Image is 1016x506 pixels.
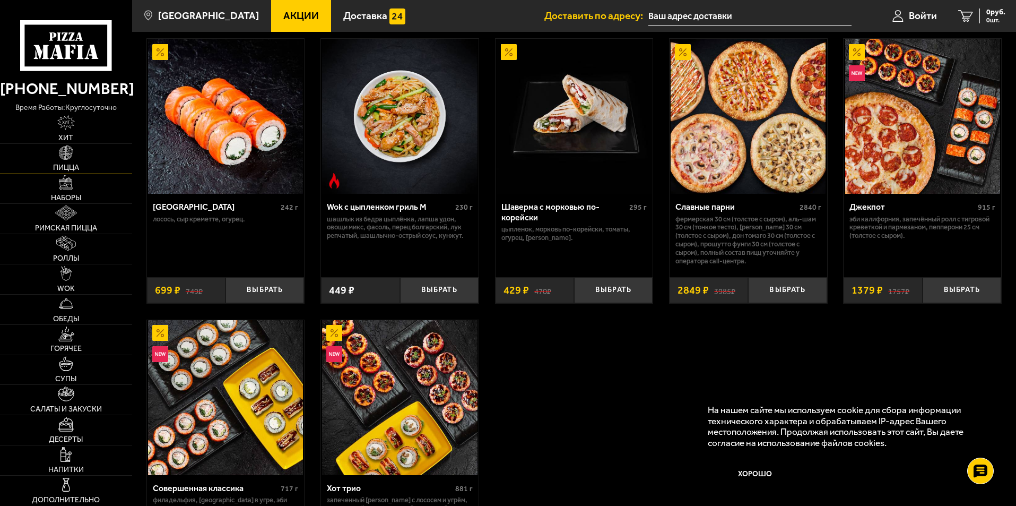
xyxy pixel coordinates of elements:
span: 2849 ₽ [678,285,709,296]
a: Острое блюдоWok с цыпленком гриль M [321,39,479,194]
div: Шаверма с морковью по-корейски [501,202,627,222]
span: 1379 ₽ [852,285,883,296]
span: Пицца [53,164,79,171]
span: Горячее [50,345,82,353]
div: Хот трио [327,483,453,493]
a: АкционныйНовинкаХот трио [321,320,479,475]
a: АкционныйНовинкаДжекпот [844,39,1001,194]
span: 717 г [281,484,298,493]
span: Акции [283,11,319,21]
button: Выбрать [400,277,479,303]
img: Акционный [501,44,517,60]
span: [GEOGRAPHIC_DATA] [158,11,259,21]
button: Хорошо [708,459,803,491]
span: Обеды [53,315,79,323]
p: шашлык из бедра цыплёнка, лапша удон, овощи микс, фасоль, перец болгарский, лук репчатый, шашлычн... [327,215,473,241]
span: Роллы [53,255,79,262]
span: 915 г [978,203,995,212]
p: Эби Калифорния, Запечённый ролл с тигровой креветкой и пармезаном, Пепперони 25 см (толстое с сыр... [849,215,995,241]
s: 749 ₽ [186,285,203,296]
img: Новинка [849,65,865,81]
s: 470 ₽ [534,285,551,296]
img: Острое блюдо [326,173,342,189]
span: 881 г [455,484,473,493]
span: 230 г [455,203,473,212]
span: Супы [55,375,76,383]
img: Акционный [152,325,168,341]
s: 3985 ₽ [714,285,735,296]
button: Выбрать [748,277,827,303]
a: АкционныйШаверма с морковью по-корейски [496,39,653,194]
img: Новинка [326,346,342,362]
img: 15daf4d41897b9f0e9f617042186c801.svg [389,8,405,24]
a: АкционныйНовинкаСовершенная классика [147,320,305,475]
div: Славные парни [675,202,797,212]
span: Войти [909,11,937,21]
span: 295 г [629,203,647,212]
span: Салаты и закуски [30,406,102,413]
div: Wok с цыпленком гриль M [327,202,453,212]
a: АкционныйФиладельфия [147,39,305,194]
span: Напитки [48,466,84,474]
img: Wok с цыпленком гриль M [322,39,477,194]
p: На нашем сайте мы используем cookie для сбора информации технического характера и обрабатываем IP... [708,405,985,449]
span: Дополнительно [32,496,100,504]
p: цыпленок, морковь по-корейски, томаты, огурец, [PERSON_NAME]. [501,225,647,242]
div: Джекпот [849,202,975,212]
img: Хот трио [322,320,477,475]
a: АкционныйСлавные парни [670,39,827,194]
img: Славные парни [671,39,826,194]
span: 429 ₽ [503,285,529,296]
p: лосось, Сыр креметте, огурец. [153,215,299,224]
span: 2840 г [800,203,821,212]
span: Десерты [49,436,83,443]
span: Наборы [51,194,81,202]
button: Выбрать [923,277,1001,303]
img: Филадельфия [148,39,303,194]
button: Выбрать [574,277,653,303]
div: Совершенная классика [153,483,279,493]
img: Акционный [675,44,691,60]
s: 1757 ₽ [888,285,909,296]
img: Шаверма с морковью по-корейски [497,39,652,194]
span: Римская пицца [35,225,97,232]
img: Новинка [152,346,168,362]
span: 699 ₽ [155,285,180,296]
img: Совершенная классика [148,320,303,475]
button: Выбрать [225,277,304,303]
span: WOK [57,285,75,293]
img: Акционный [326,325,342,341]
span: 0 шт. [986,17,1005,23]
div: [GEOGRAPHIC_DATA] [153,202,279,212]
p: Фермерская 30 см (толстое с сыром), Аль-Шам 30 см (тонкое тесто), [PERSON_NAME] 30 см (толстое с ... [675,215,821,266]
span: Хит [58,134,73,142]
span: 0 руб. [986,8,1005,16]
img: Акционный [849,44,865,60]
input: Ваш адрес доставки [648,6,852,26]
span: Доставить по адресу: [544,11,648,21]
span: 242 г [281,203,298,212]
img: Акционный [152,44,168,60]
img: Джекпот [845,39,1000,194]
span: 449 ₽ [329,285,354,296]
span: Доставка [343,11,387,21]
